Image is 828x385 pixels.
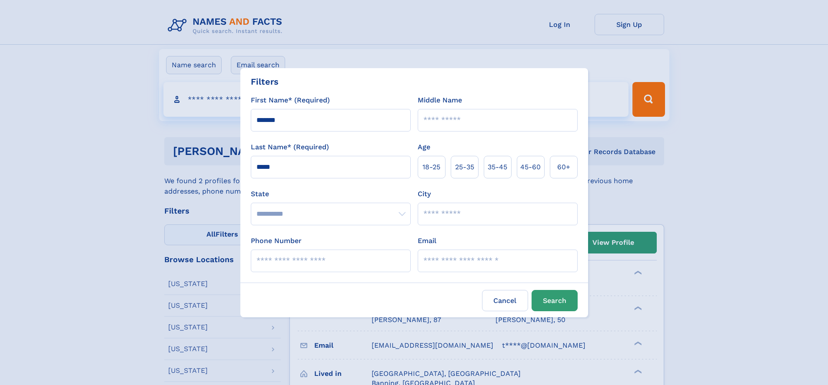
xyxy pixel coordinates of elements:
div: Filters [251,75,279,88]
label: Email [418,236,436,246]
span: 18‑25 [422,162,440,172]
label: Age [418,142,430,152]
span: 45‑60 [520,162,541,172]
label: Cancel [482,290,528,311]
label: Phone Number [251,236,302,246]
span: 60+ [557,162,570,172]
span: 25‑35 [455,162,474,172]
label: Last Name* (Required) [251,142,329,152]
span: 35‑45 [488,162,507,172]
label: State [251,189,411,199]
label: City [418,189,431,199]
button: Search [532,290,578,311]
label: Middle Name [418,95,462,105]
label: First Name* (Required) [251,95,330,105]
